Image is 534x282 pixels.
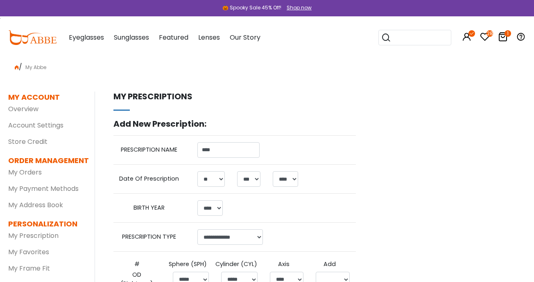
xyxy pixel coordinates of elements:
a: 1 [498,34,508,43]
a: My Payment Methods [8,184,79,193]
span: Eyeglasses [69,33,104,42]
a: My Frame Fit [8,264,50,273]
a: My Prescription [8,231,59,240]
a: My Orders [8,168,42,177]
dt: MY ACCOUNT [8,92,60,103]
a: My Favorites [8,247,49,257]
th: # [113,258,167,271]
a: 28 [480,34,490,43]
i: 28 [486,30,493,37]
span: Featured [159,33,188,42]
a: Overview [8,104,38,114]
div: Shop now [287,4,312,11]
span: Our Story [230,33,260,42]
a: Store Credit [8,137,48,146]
div: / [8,59,526,72]
span: Lenses [198,33,220,42]
a: Account Settings [8,121,63,130]
th: PRESCRIPTION TYPE [113,229,191,245]
span: Sunglasses [114,33,149,42]
dt: PERSONALIZATION [8,218,82,229]
dt: ORDER MANAGEMENT [8,155,82,166]
img: home.png [15,65,19,69]
th: BIRTH YEAR [113,200,191,216]
h5: My prescriptions [113,92,356,101]
i: 1 [505,30,511,37]
span: My Abbe [22,64,50,71]
th: Cylinder (CYL) [215,258,263,271]
th: Axis [264,258,310,271]
th: Add [310,258,356,271]
h5: Add New Prescription: [113,119,356,129]
img: abbeglasses.com [8,30,57,45]
div: 🎃 Spooky Sale 45% Off! [222,4,281,11]
th: PRESCRIPTION NAME [113,142,191,158]
a: Shop now [283,4,312,11]
a: My Address Book [8,200,63,210]
th: Date Of Prescription [113,171,191,187]
th: Sphere (SPH) [167,258,215,271]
